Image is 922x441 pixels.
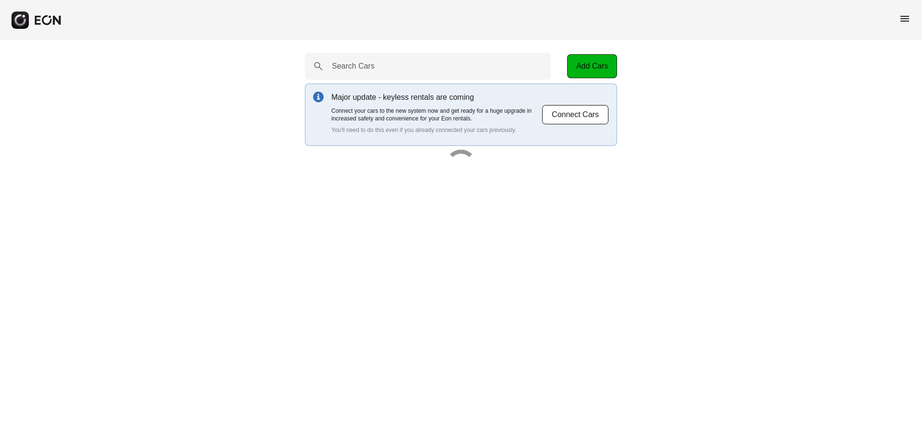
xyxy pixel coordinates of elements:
[332,60,375,72] label: Search Cars
[331,92,542,103] p: Major update - keyless rentals are coming
[313,92,324,102] img: info
[331,126,542,134] p: You'll need to do this even if you already connected your cars previously.
[567,54,617,78] button: Add Cars
[331,107,542,122] p: Connect your cars to the new system now and get ready for a huge upgrade in increased safety and ...
[899,13,910,24] span: menu
[542,105,609,125] button: Connect Cars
